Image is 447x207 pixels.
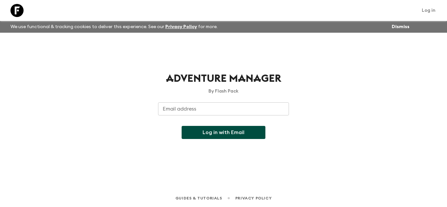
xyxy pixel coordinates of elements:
p: We use functional & tracking cookies to deliver this experience. See our for more. [8,21,220,33]
a: Guides & Tutorials [175,195,222,202]
a: Privacy Policy [235,195,272,202]
button: Dismiss [390,22,411,31]
button: Log in with Email [182,126,265,139]
h1: Adventure Manager [158,72,289,85]
a: Privacy Policy [165,25,197,29]
p: By Flash Pack [158,88,289,95]
a: Log in [418,6,439,15]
